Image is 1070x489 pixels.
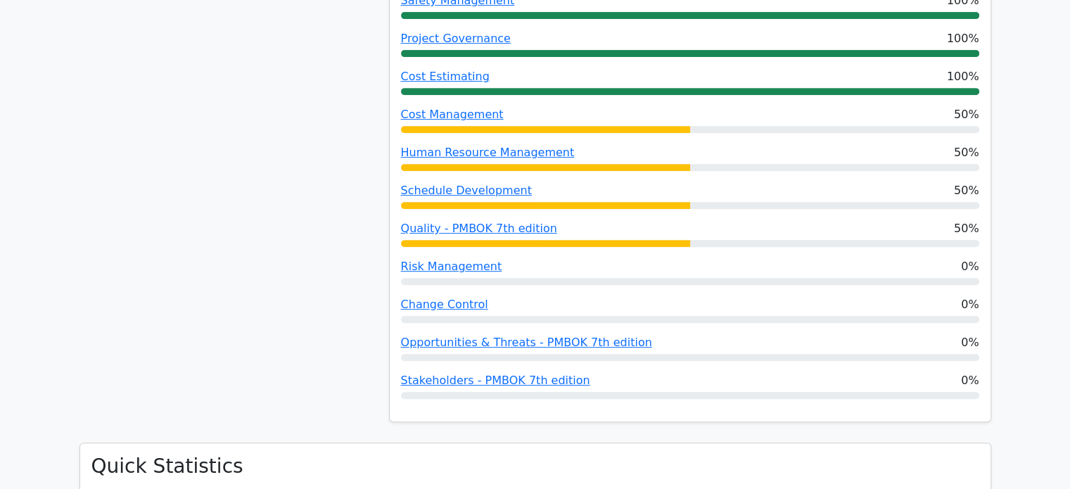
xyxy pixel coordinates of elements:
a: Cost Estimating [401,70,490,83]
a: Stakeholders - PMBOK 7th edition [401,374,590,387]
a: Change Control [401,298,488,311]
span: 50% [954,182,979,199]
span: 0% [961,296,979,313]
a: Schedule Development [401,184,532,197]
a: Project Governance [401,32,511,45]
a: Opportunities & Threats - PMBOK 7th edition [401,336,652,349]
a: Quality - PMBOK 7th edition [401,222,557,235]
span: 0% [961,258,979,275]
a: Human Resource Management [401,146,575,159]
a: Risk Management [401,260,502,273]
span: 50% [954,220,979,237]
a: Cost Management [401,108,504,121]
span: 0% [961,372,979,389]
span: 100% [947,30,979,47]
h3: Quick Statistics [91,455,979,478]
span: 50% [954,144,979,161]
span: 0% [961,334,979,351]
span: 100% [947,68,979,85]
span: 50% [954,106,979,123]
